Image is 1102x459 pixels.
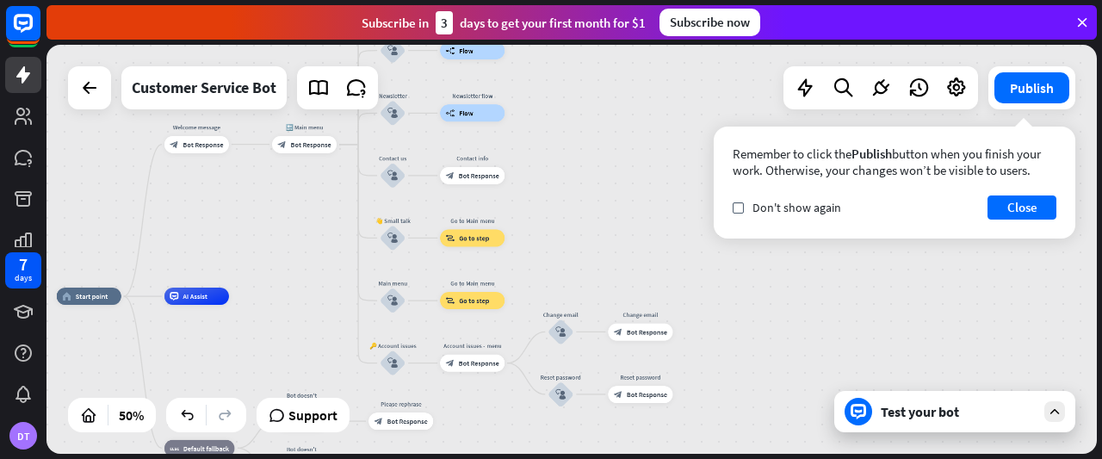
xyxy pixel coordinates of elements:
div: Newsletter [367,91,418,100]
div: Subscribe in days to get your first month for $1 [362,11,646,34]
div: 3 [436,11,453,34]
button: Open LiveChat chat widget [14,7,65,59]
div: Go to Main menu [434,279,511,288]
i: block_fallback [170,443,179,452]
span: Go to step [459,296,489,305]
div: Reset password [535,373,586,381]
i: builder_tree [446,47,455,55]
i: builder_tree [446,109,455,117]
div: 🔑 Account issues [367,342,418,350]
a: 7 days [5,252,41,288]
span: Go to step [459,233,489,242]
i: block_user_input [387,171,398,181]
i: block_bot_response [375,417,383,425]
i: block_bot_response [277,140,286,149]
i: block_bot_response [614,327,622,336]
div: Newsletter flow [434,91,511,100]
div: Contact info [434,154,511,163]
div: Reset password [602,373,679,381]
i: block_bot_response [446,171,455,180]
span: Support [288,401,337,429]
div: Customer Service Bot [132,66,276,109]
span: Default fallback [183,443,229,452]
i: block_bot_response [614,390,622,399]
span: Bot Response [459,359,499,368]
div: 👋 Small talk [367,216,418,225]
button: Close [987,195,1056,220]
span: Bot Response [627,327,667,336]
span: Flow [459,109,474,117]
i: block_user_input [387,295,398,306]
i: block_user_input [555,326,566,337]
i: block_user_input [387,358,398,369]
div: Please rephrase [362,400,440,408]
div: Change email [602,310,679,319]
div: days [15,272,32,284]
div: 50% [114,401,149,429]
i: home_2 [62,292,71,301]
i: block_goto [446,233,455,242]
div: DT [9,422,37,450]
div: Contact us [367,154,418,163]
i: block_bot_response [446,359,455,368]
div: Welcome message [158,123,235,132]
i: block_user_input [387,108,398,118]
div: Remember to click the button when you finish your work. Otherwise, your changes won’t be visible ... [733,146,1056,178]
div: Subscribe now [659,9,760,36]
div: 7 [19,257,28,272]
i: block_bot_response [170,140,178,149]
div: Bot doesn't understand 1x [271,391,331,408]
div: Main menu [367,279,418,288]
div: Go to Main menu [434,216,511,225]
span: AI Assist [183,292,207,301]
div: 🔙 Main menu [265,123,343,132]
span: Bot Response [459,171,499,180]
span: Start point [76,292,108,301]
div: Test your bot [881,403,1036,420]
span: Flow [459,47,474,55]
div: Account issues - menu [434,342,511,350]
span: Bot Response [183,140,223,149]
span: Publish [851,146,892,162]
button: Publish [994,72,1069,103]
span: Bot Response [627,390,667,399]
div: Change email [535,310,586,319]
i: block_user_input [555,389,566,400]
span: Don't show again [752,200,841,215]
span: Bot Response [387,417,428,425]
i: block_user_input [387,233,398,243]
i: block_goto [446,296,455,305]
span: Bot Response [291,140,331,149]
i: block_user_input [387,46,398,56]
